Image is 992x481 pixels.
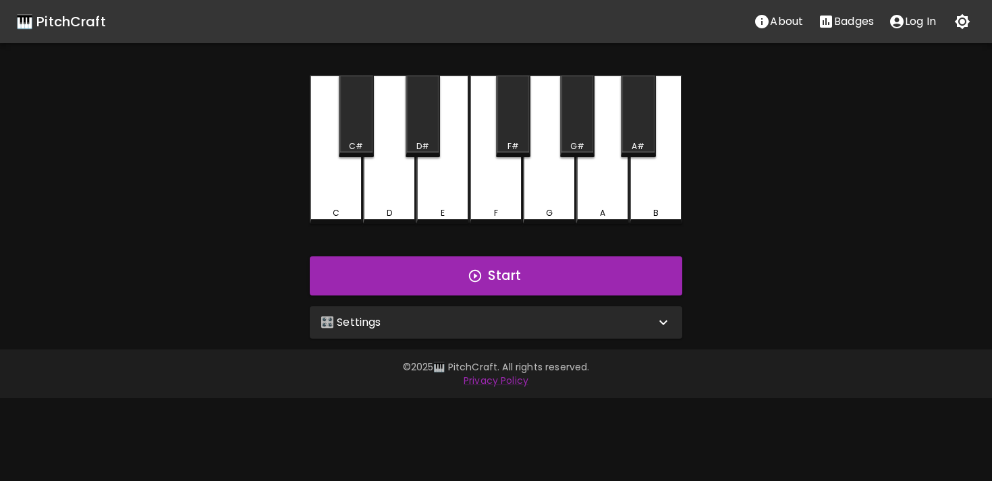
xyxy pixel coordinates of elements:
div: A# [632,140,644,152]
button: account of current user [881,8,943,35]
div: G [546,207,553,219]
div: B [653,207,659,219]
a: Privacy Policy [464,374,528,387]
a: 🎹 PitchCraft [16,11,106,32]
div: C# [349,140,363,152]
div: C [333,207,339,219]
button: Stats [810,8,881,35]
p: © 2025 🎹 PitchCraft. All rights reserved. [107,360,885,374]
p: About [770,13,803,30]
div: D# [416,140,429,152]
p: Log In [905,13,936,30]
button: Start [310,256,682,295]
div: F# [507,140,519,152]
p: 🎛️ Settings [321,314,381,331]
div: D [387,207,392,219]
div: 🎛️ Settings [310,306,682,339]
div: A [600,207,605,219]
div: G# [570,140,584,152]
div: E [441,207,445,219]
button: About [746,8,810,35]
div: F [494,207,498,219]
p: Badges [834,13,874,30]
